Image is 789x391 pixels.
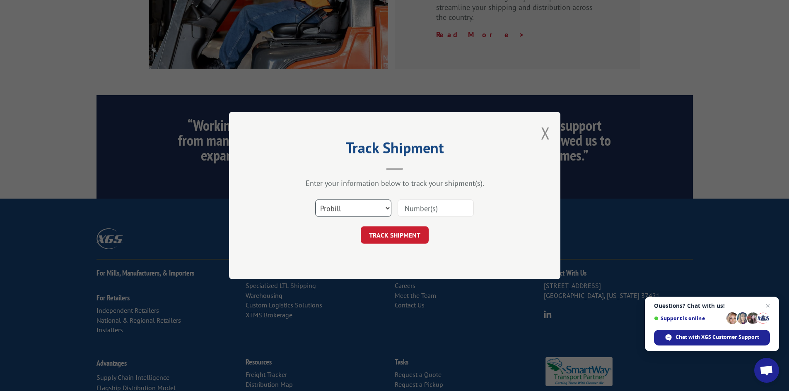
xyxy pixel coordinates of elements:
[654,315,724,321] span: Support is online
[654,330,770,345] span: Chat with XGS Customer Support
[541,122,550,144] button: Close modal
[398,199,474,217] input: Number(s)
[654,302,770,309] span: Questions? Chat with us!
[270,142,519,158] h2: Track Shipment
[754,358,779,383] a: Open chat
[676,333,759,341] span: Chat with XGS Customer Support
[361,226,429,244] button: TRACK SHIPMENT
[270,178,519,188] div: Enter your information below to track your shipment(s).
